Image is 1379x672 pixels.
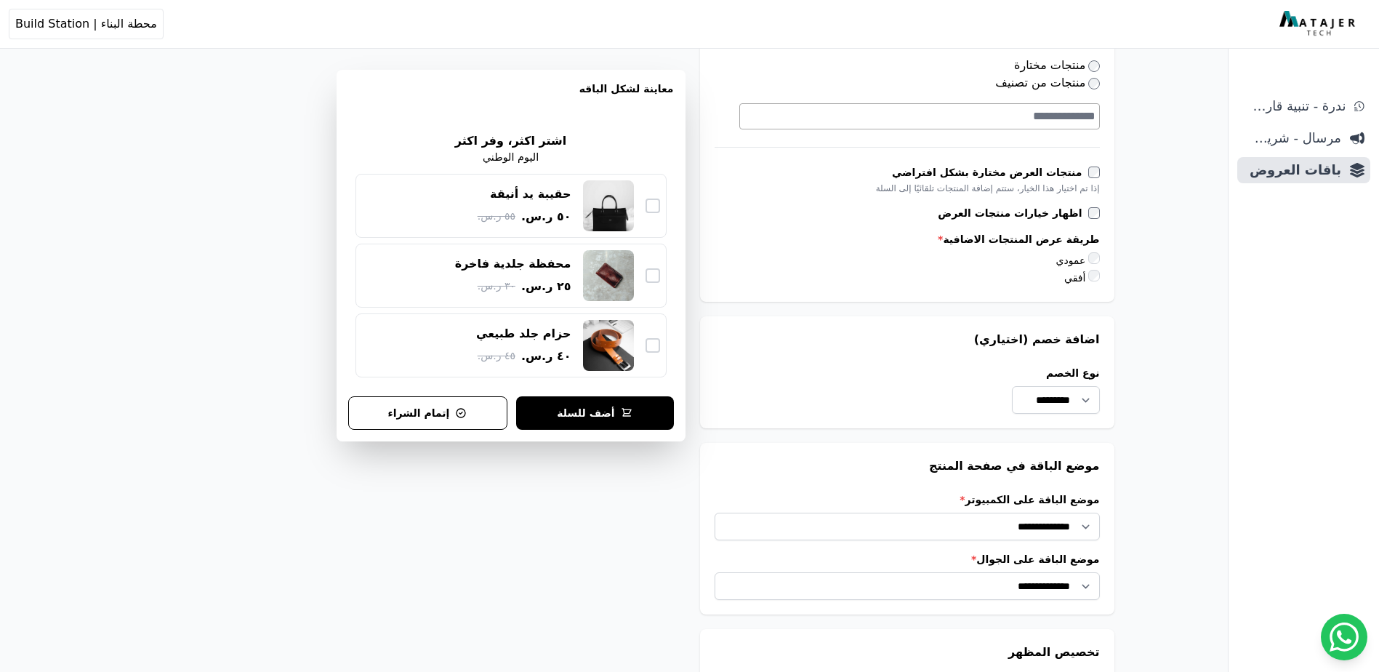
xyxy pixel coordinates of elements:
button: محطة البناء | Build Station [9,9,164,39]
span: مرسال - شريط دعاية [1243,128,1341,148]
textarea: Search [740,108,1095,125]
div: حزام جلد طبيعي [476,326,571,342]
span: ٢٥ ر.س. [521,278,571,295]
button: أضف للسلة [516,396,674,430]
h3: اضافة خصم (اختياري) [715,331,1100,348]
div: حقيبة يد أنيقة [490,186,571,202]
input: عمودي [1088,252,1100,264]
label: اظهار خيارات منتجات العرض [938,206,1087,220]
span: ٣٠ ر.س. [478,279,515,294]
img: حقيبة يد أنيقة [583,180,634,231]
img: حزام جلد طبيعي [583,320,634,371]
div: إذا تم اختيار هذا الخيار، ستتم إضافة المنتجات تلقائيًا إلى السلة [715,183,1100,194]
input: منتجات مختارة [1088,60,1100,72]
span: ٤٠ ر.س. [521,348,571,365]
h3: موضع الباقة في صفحة المنتج [715,457,1100,475]
label: أفقي [1064,272,1100,284]
label: منتجات العرض مختارة بشكل افتراضي [892,165,1088,180]
label: عمودي [1056,255,1099,266]
label: نوع الخصم [1012,366,1100,380]
span: ٤٥ ر.س. [478,348,515,364]
label: طريقة عرض المنتجات الاضافية [715,232,1100,247]
img: محفظة جلدية فاخرة [583,250,634,301]
span: ٥٥ ر.س. [478,209,515,224]
h2: اشتر اكثر، وفر اكثر [455,132,566,150]
input: أفقي [1088,270,1100,281]
button: إتمام الشراء [348,396,507,430]
p: اليوم الوطني [483,150,539,166]
span: ٥٠ ر.س. [521,208,571,225]
input: منتجات من تصنيف [1088,78,1100,89]
span: ندرة - تنبية قارب علي النفاذ [1243,96,1346,116]
img: MatajerTech Logo [1279,11,1359,37]
span: باقات العروض [1243,160,1341,180]
div: محفظة جلدية فاخرة [455,256,571,272]
label: منتجات مختارة [1014,58,1099,72]
h3: معاينة لشكل الباقه [348,81,674,113]
label: موضع الباقة على الكمبيوتر [715,492,1100,507]
span: محطة البناء | Build Station [15,15,157,33]
h3: تخصيص المظهر [715,644,1100,661]
label: منتجات من تصنيف [995,76,1099,89]
label: موضع الباقة على الجوال [715,552,1100,567]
